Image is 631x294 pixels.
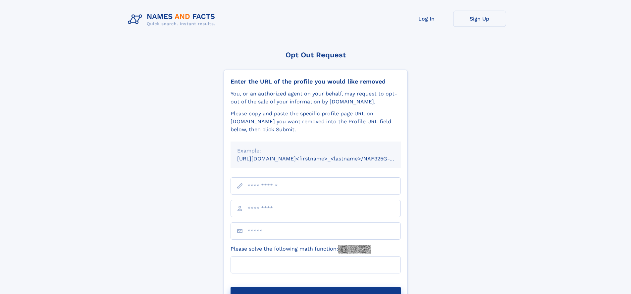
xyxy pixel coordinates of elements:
[400,11,453,27] a: Log In
[231,245,371,254] label: Please solve the following math function:
[231,78,401,85] div: Enter the URL of the profile you would like removed
[125,11,221,29] img: Logo Names and Facts
[231,110,401,134] div: Please copy and paste the specific profile page URL on [DOMAIN_NAME] you want removed into the Pr...
[237,155,413,162] small: [URL][DOMAIN_NAME]<firstname>_<lastname>/NAF325G-xxxxxxxx
[224,51,408,59] div: Opt Out Request
[453,11,506,27] a: Sign Up
[231,90,401,106] div: You, or an authorized agent on your behalf, may request to opt-out of the sale of your informatio...
[237,147,394,155] div: Example:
